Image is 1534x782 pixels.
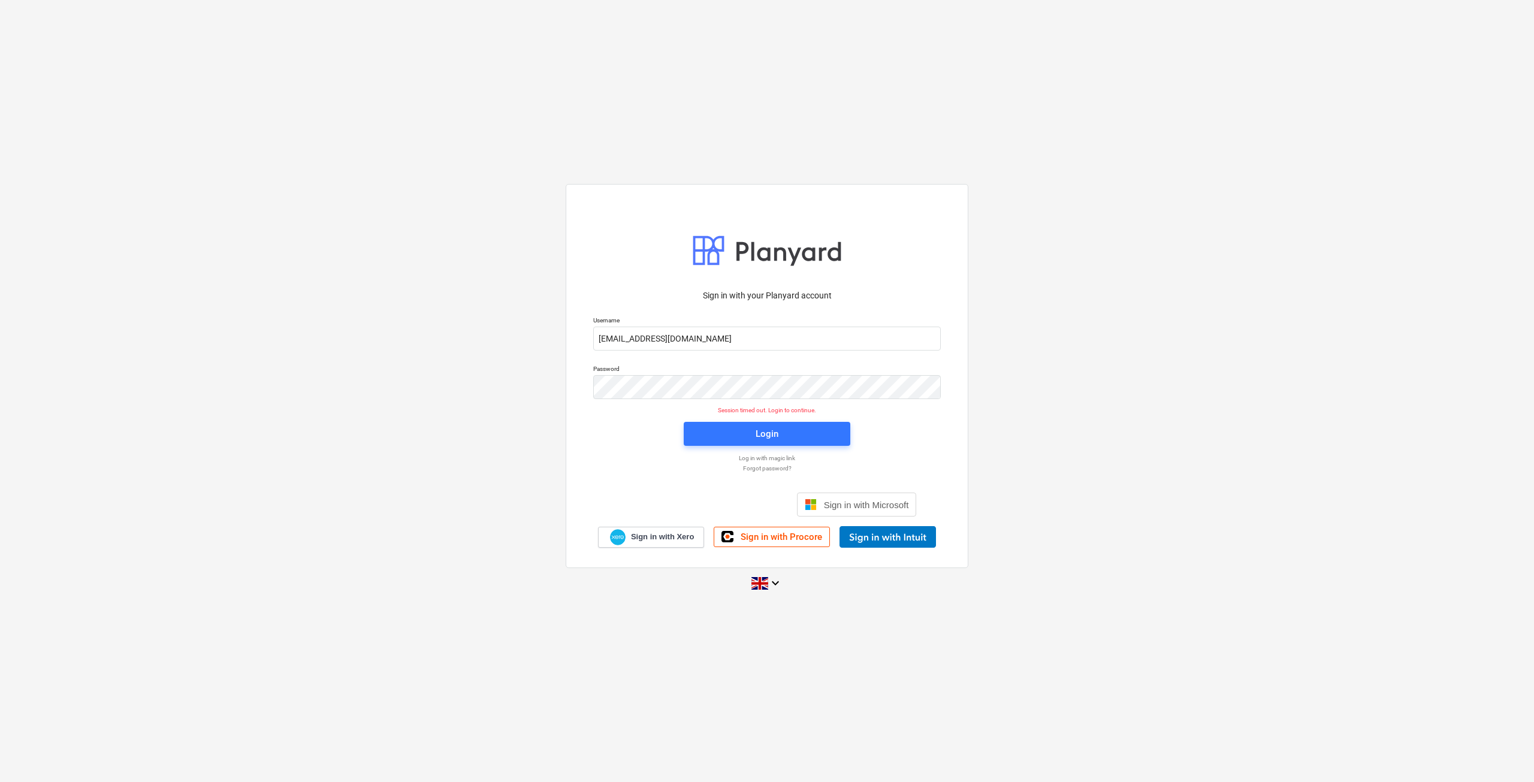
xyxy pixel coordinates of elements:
[805,499,817,511] img: Microsoft logo
[768,576,783,590] i: keyboard_arrow_down
[598,527,705,548] a: Sign in with Xero
[593,365,941,375] p: Password
[714,527,830,547] a: Sign in with Procore
[824,500,909,510] span: Sign in with Microsoft
[741,532,822,542] span: Sign in with Procore
[756,426,778,442] div: Login
[684,422,850,446] button: Login
[593,327,941,351] input: Username
[631,532,694,542] span: Sign in with Xero
[610,529,626,545] img: Xero logo
[612,491,793,518] iframe: Prisijungimas naudojant „Google“ mygtuką
[587,464,947,472] a: Forgot password?
[593,316,941,327] p: Username
[587,454,947,462] a: Log in with magic link
[586,406,948,414] p: Session timed out. Login to continue.
[593,289,941,302] p: Sign in with your Planyard account
[1474,724,1534,782] iframe: Chat Widget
